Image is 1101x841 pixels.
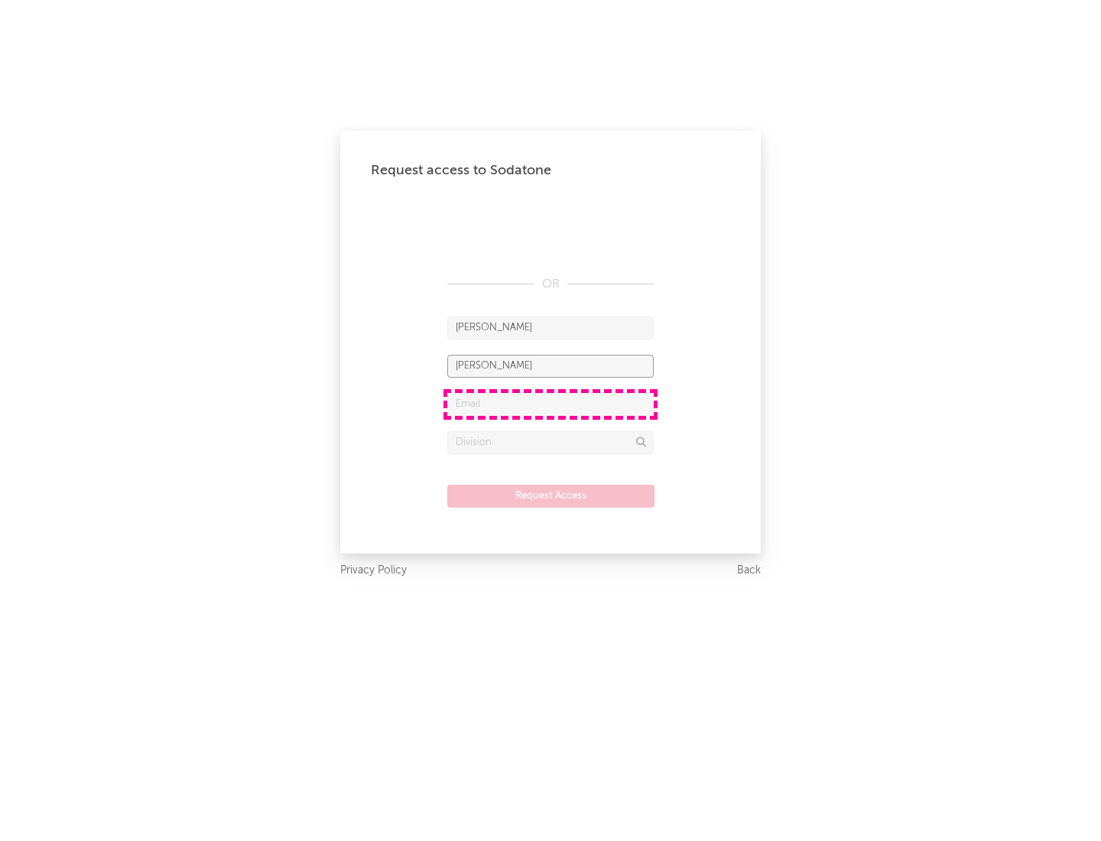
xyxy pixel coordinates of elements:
[447,431,654,454] input: Division
[371,161,730,180] div: Request access to Sodatone
[737,561,761,580] a: Back
[447,485,654,508] button: Request Access
[447,317,654,339] input: First Name
[447,355,654,378] input: Last Name
[447,393,654,416] input: Email
[447,275,654,294] div: OR
[340,561,407,580] a: Privacy Policy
